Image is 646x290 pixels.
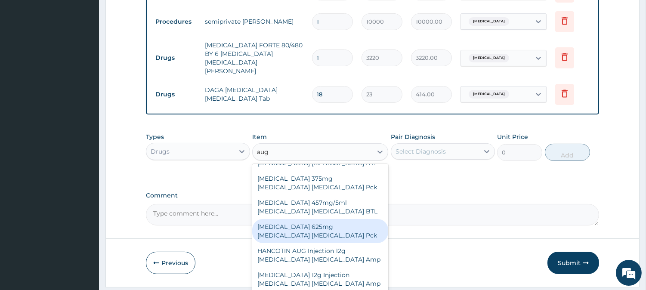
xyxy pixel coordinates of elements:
div: [MEDICAL_DATA] 457mg/5ml [MEDICAL_DATA] [MEDICAL_DATA] BTL [252,195,388,219]
label: Pair Diagnosis [391,133,435,141]
textarea: Type your message and hit 'Enter' [4,196,164,226]
button: Submit [547,252,599,274]
label: Comment [146,192,599,199]
td: Drugs [151,50,201,66]
div: [MEDICAL_DATA] 375mg [MEDICAL_DATA] [MEDICAL_DATA] Pck [252,171,388,195]
label: Unit Price [497,133,528,141]
img: d_794563401_company_1708531726252_794563401 [16,43,35,65]
div: [MEDICAL_DATA] 625mg [MEDICAL_DATA] [MEDICAL_DATA] Pck [252,219,388,243]
button: Add [545,144,590,161]
span: [MEDICAL_DATA] [469,90,509,99]
label: Item [252,133,267,141]
div: Minimize live chat window [141,4,162,25]
div: Chat with us now [45,48,145,59]
span: We're online! [50,89,119,176]
td: Drugs [151,86,201,102]
div: HANCOTIN AUG Injection 12g [MEDICAL_DATA] [MEDICAL_DATA] Amp [252,243,388,267]
div: Drugs [151,147,170,156]
label: Types [146,133,164,141]
span: [MEDICAL_DATA] [469,54,509,62]
td: DAGA [MEDICAL_DATA] [MEDICAL_DATA] Tab [201,81,308,107]
td: semiprivate [PERSON_NAME] [201,13,308,30]
span: [MEDICAL_DATA] [469,17,509,26]
button: Previous [146,252,195,274]
td: Procedures [151,14,201,30]
div: Select Diagnosis [396,147,446,156]
td: [MEDICAL_DATA] FORTE 80/480 BY 6 [MEDICAL_DATA] [MEDICAL_DATA][PERSON_NAME] [201,37,308,80]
